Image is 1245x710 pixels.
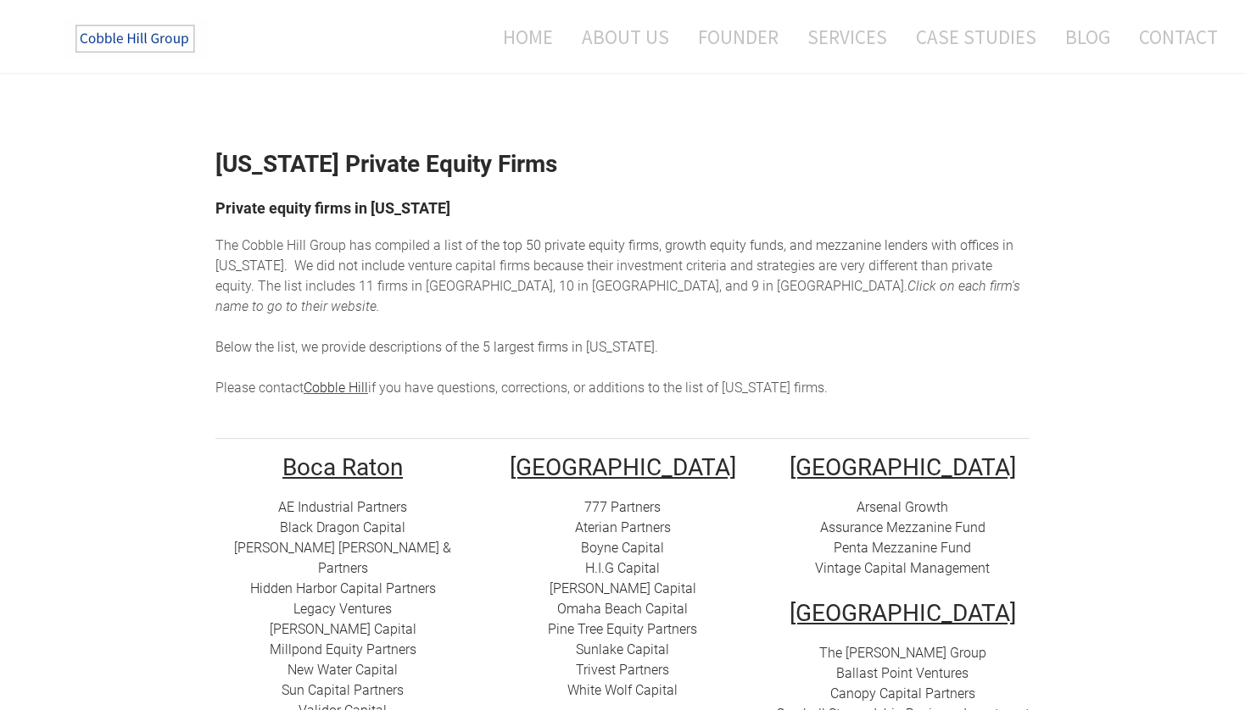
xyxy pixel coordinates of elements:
a: Contact [1126,14,1218,59]
span: The Cobble Hill Group has compiled a list of t [215,237,485,253]
span: Please contact if you have questions, corrections, or additions to the list of [US_STATE] firms. [215,380,828,396]
a: [PERSON_NAME] Capital [550,580,696,596]
a: Ballast Point Ventures [836,665,969,681]
u: ​[GEOGRAPHIC_DATA] [790,453,1016,481]
a: AE Industrial Partners [278,499,407,515]
a: White Wolf Capital [567,682,678,698]
a: Black Dragon Capital [280,519,405,535]
a: Hidden Harbor Capital Partners [250,580,436,596]
a: Home [477,14,566,59]
a: Cobble Hill [304,380,368,396]
div: he top 50 private equity firms, growth equity funds, and mezzanine lenders with offices in [US_ST... [215,236,1030,398]
a: Sunlake Capital [576,641,669,657]
a: Case Studies [903,14,1049,59]
a: H.I.G Capital [585,560,660,576]
a: Sun Capital Partners [282,682,404,698]
a: Assurance Mezzanine Fund [820,519,985,535]
a: Arsenal Growth [857,499,948,515]
strong: [US_STATE] Private Equity Firms [215,150,557,178]
u: [GEOGRAPHIC_DATA] [790,599,1016,627]
a: Services [795,14,900,59]
a: The [PERSON_NAME] Group [819,645,986,661]
a: Legacy Ventures [293,601,392,617]
a: New Water Capital [288,662,398,678]
a: Millpond Equity Partners [270,641,416,657]
a: Aterian Partners [575,519,671,535]
a: Boyne Capital [581,540,664,556]
a: Pine Tree Equity Partners [548,621,697,637]
img: The Cobble Hill Group LLC [64,18,209,60]
span: enture capital firms because their investment criteria and strategies are very different than pri... [215,258,992,294]
font: Private equity firms in [US_STATE] [215,199,450,217]
a: Blog [1052,14,1123,59]
a: Vintage Capital Management [815,560,990,576]
a: [PERSON_NAME] [PERSON_NAME] & Partners [234,540,451,576]
a: 777 Partners [584,499,661,515]
a: Founder [685,14,791,59]
a: Trivest Partners [576,662,669,678]
u: [GEOGRAPHIC_DATA] [510,453,736,481]
a: Omaha Beach Capital [557,601,688,617]
a: [PERSON_NAME] Capital [270,621,416,637]
a: About Us [569,14,682,59]
a: Canopy Capital Partners [830,685,975,702]
a: Penta Mezzanine Fund [834,540,971,556]
u: Boca Raton [282,453,403,481]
